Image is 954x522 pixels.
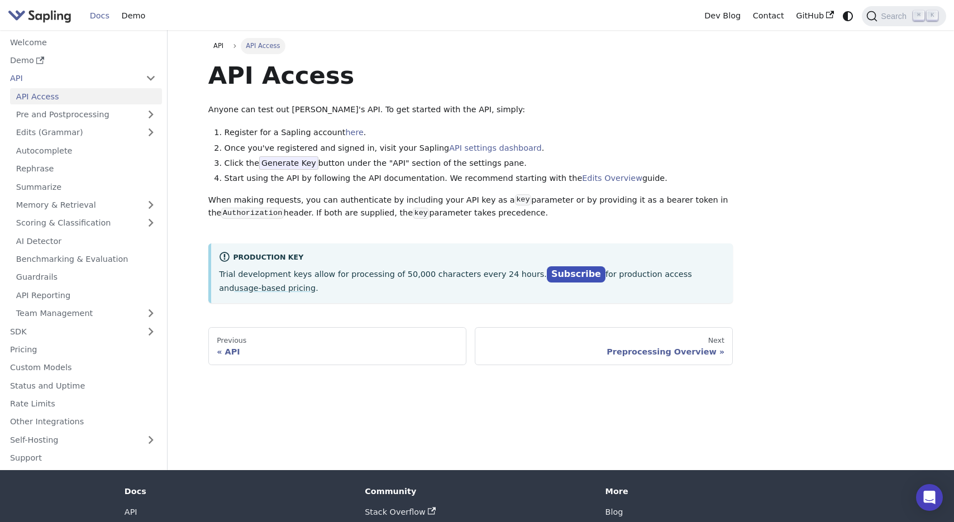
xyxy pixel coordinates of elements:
[8,8,75,24] a: Sapling.ai
[449,143,541,152] a: API settings dashboard
[10,269,162,285] a: Guardrails
[605,507,623,516] a: Blog
[10,215,162,231] a: Scoring & Classification
[4,396,162,412] a: Rate Limits
[913,11,924,21] kbd: ⌘
[547,266,605,282] a: Subscribe
[225,172,733,185] li: Start using the API by following the API documentation. We recommend starting with the guide.
[4,432,162,448] a: Self-Hosting
[116,7,151,25] a: Demo
[605,486,830,496] div: More
[790,7,839,25] a: GitHub
[927,11,938,21] kbd: K
[84,7,116,25] a: Docs
[4,360,162,376] a: Custom Models
[217,336,458,345] div: Previous
[10,287,162,303] a: API Reporting
[365,507,435,516] a: Stack Overflow
[862,6,946,26] button: Search (Command+K)
[225,157,733,170] li: Click the button under the "API" section of the settings pane.
[515,194,531,205] code: key
[840,8,856,24] button: Switch between dark and light mode (currently system mode)
[483,336,724,345] div: Next
[4,414,162,430] a: Other Integrations
[10,305,162,322] a: Team Management
[241,38,285,54] span: API Access
[208,327,733,365] nav: Docs pages
[4,52,162,69] a: Demo
[916,484,943,511] div: Open Intercom Messenger
[219,251,725,265] div: Production Key
[208,38,733,54] nav: Breadcrumbs
[4,34,162,50] a: Welcome
[413,208,429,219] code: key
[208,103,733,117] p: Anyone can test out [PERSON_NAME]'s API. To get started with the API, simply:
[4,342,162,358] a: Pricing
[10,179,162,195] a: Summarize
[365,486,589,496] div: Community
[345,128,363,137] a: here
[4,377,162,394] a: Status and Uptime
[475,327,733,365] a: NextPreprocessing Overview
[140,323,162,339] button: Expand sidebar category 'SDK'
[877,12,913,21] span: Search
[125,507,137,516] a: API
[225,142,733,155] li: Once you've registered and signed in, visit your Sapling .
[4,70,140,87] a: API
[213,42,223,50] span: API
[10,124,162,141] a: Edits (Grammar)
[219,267,725,295] p: Trial development keys allow for processing of 50,000 characters every 24 hours. for production a...
[747,7,790,25] a: Contact
[225,126,733,140] li: Register for a Sapling account .
[698,7,746,25] a: Dev Blog
[259,156,318,170] span: Generate Key
[10,107,162,123] a: Pre and Postprocessing
[217,347,458,357] div: API
[4,323,140,339] a: SDK
[208,327,467,365] a: PreviousAPI
[234,284,316,293] a: usage-based pricing
[4,450,162,466] a: Support
[8,8,71,24] img: Sapling.ai
[10,197,162,213] a: Memory & Retrieval
[125,486,349,496] div: Docs
[483,347,724,357] div: Preprocessing Overview
[208,194,733,221] p: When making requests, you can authenticate by including your API key as a parameter or by providi...
[10,88,162,104] a: API Access
[10,161,162,177] a: Rephrase
[140,70,162,87] button: Collapse sidebar category 'API'
[10,233,162,249] a: AI Detector
[208,60,733,90] h1: API Access
[221,208,283,219] code: Authorization
[208,38,229,54] a: API
[10,251,162,267] a: Benchmarking & Evaluation
[582,174,642,183] a: Edits Overview
[10,142,162,159] a: Autocomplete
